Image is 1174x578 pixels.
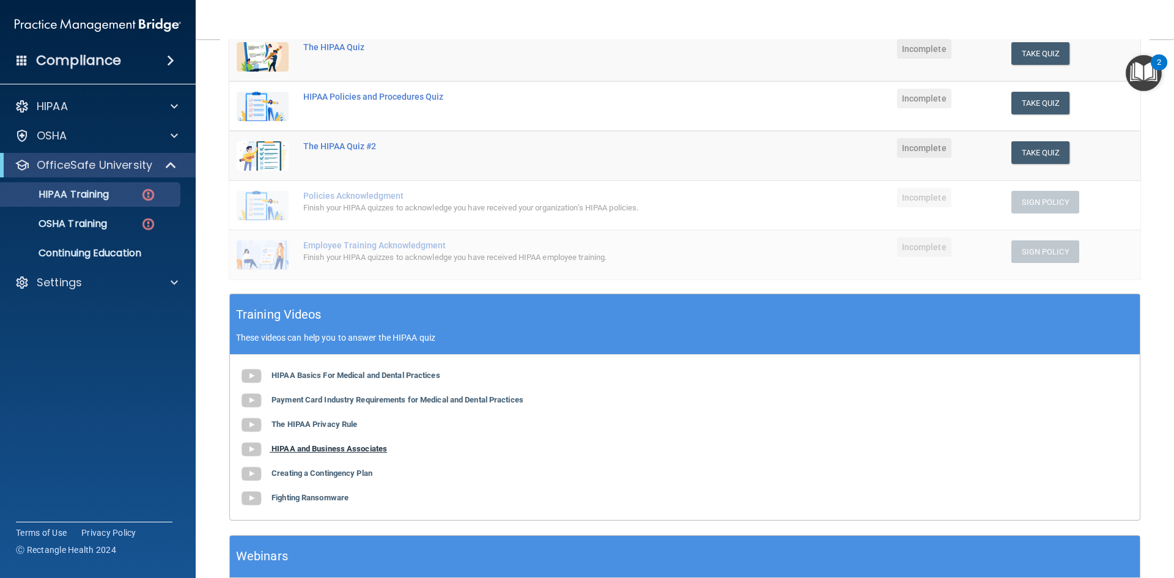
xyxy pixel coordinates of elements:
h5: Training Videos [236,304,322,325]
span: Ⓒ Rectangle Health 2024 [16,544,116,556]
p: HIPAA Training [8,188,109,201]
span: Incomplete [897,237,951,257]
button: Sign Policy [1011,240,1079,263]
button: Take Quiz [1011,141,1070,164]
a: OSHA [15,128,178,143]
a: Privacy Policy [81,527,136,539]
span: Incomplete [897,188,951,207]
p: OfficeSafe University [37,158,152,172]
p: These videos can help you to answer the HIPAA quiz [236,333,1134,343]
img: gray_youtube_icon.38fcd6cc.png [239,437,264,462]
div: HIPAA Policies and Procedures Quiz [303,92,740,102]
h5: Webinars [236,546,288,567]
span: Incomplete [897,138,951,158]
img: gray_youtube_icon.38fcd6cc.png [239,462,264,486]
button: Take Quiz [1011,42,1070,65]
p: OSHA Training [8,218,107,230]
b: HIPAA and Business Associates [271,444,387,453]
p: Settings [37,275,82,290]
img: gray_youtube_icon.38fcd6cc.png [239,413,264,437]
div: Finish your HIPAA quizzes to acknowledge you have received your organization’s HIPAA policies. [303,201,740,215]
img: gray_youtube_icon.38fcd6cc.png [239,388,264,413]
p: HIPAA [37,99,68,114]
img: gray_youtube_icon.38fcd6cc.png [239,486,264,511]
b: The HIPAA Privacy Rule [271,420,357,429]
button: Take Quiz [1011,92,1070,114]
img: PMB logo [15,13,181,37]
b: Payment Card Industry Requirements for Medical and Dental Practices [271,395,523,404]
a: Terms of Use [16,527,67,539]
div: The HIPAA Quiz #2 [303,141,740,151]
div: Finish your HIPAA quizzes to acknowledge you have received HIPAA employee training. [303,250,740,265]
img: danger-circle.6113f641.png [141,217,156,232]
div: 2 [1157,62,1161,78]
img: gray_youtube_icon.38fcd6cc.png [239,364,264,388]
a: Settings [15,275,178,290]
div: The HIPAA Quiz [303,42,740,52]
div: Policies Acknowledgment [303,191,740,201]
button: Sign Policy [1011,191,1079,213]
b: Fighting Ransomware [271,493,349,502]
h4: Compliance [36,52,121,69]
p: Continuing Education [8,247,175,259]
span: Incomplete [897,89,951,108]
a: HIPAA [15,99,178,114]
b: HIPAA Basics For Medical and Dental Practices [271,371,440,380]
button: Open Resource Center, 2 new notifications [1126,55,1162,91]
span: Incomplete [897,39,951,59]
div: Employee Training Acknowledgment [303,240,740,250]
p: OSHA [37,128,67,143]
img: danger-circle.6113f641.png [141,187,156,202]
a: OfficeSafe University [15,158,177,172]
b: Creating a Contingency Plan [271,469,372,478]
